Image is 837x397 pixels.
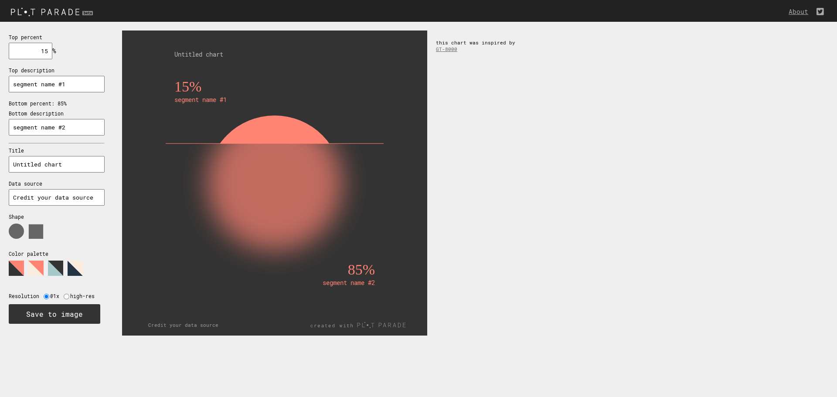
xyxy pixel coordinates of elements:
a: GT-8000 [436,46,457,52]
a: About [789,7,813,16]
label: high-res [70,293,99,299]
label: Resolution [9,293,44,299]
p: Shape [9,214,105,220]
button: Save to image [9,304,100,324]
label: @1x [50,293,64,299]
p: Title [9,147,105,154]
p: Bottom percent: 85% [9,100,105,107]
text: Credit your data source [148,322,218,328]
text: Untitled chart [174,50,223,58]
text: segment name #2 [323,278,375,287]
text: 15% [174,78,201,95]
p: Color palette [9,251,105,257]
p: Bottom description [9,110,105,117]
text: segment name #1 [174,95,227,104]
div: this chart was inspired by [427,31,532,61]
p: Top description [9,67,105,74]
p: Top percent [9,34,105,41]
text: 85% [348,261,375,278]
p: Data source [9,180,105,187]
